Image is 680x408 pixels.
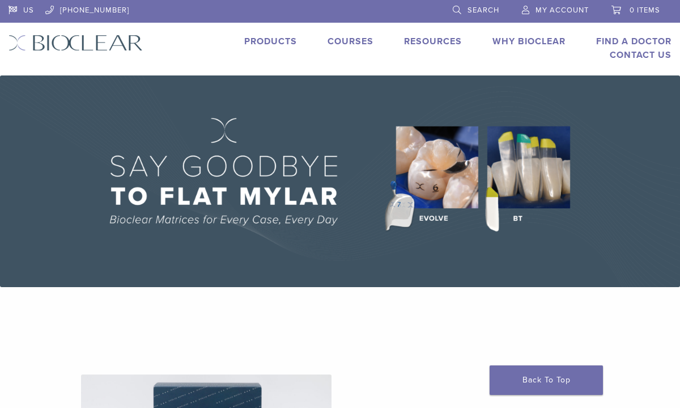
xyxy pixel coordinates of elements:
span: My Account [535,6,589,15]
a: Contact Us [610,49,671,61]
a: Back To Top [490,365,603,395]
span: Search [467,6,499,15]
span: 0 items [630,6,660,15]
a: Resources [404,36,462,47]
a: Products [244,36,297,47]
a: Find A Doctor [596,36,671,47]
img: Bioclear [8,35,143,51]
a: Courses [328,36,373,47]
a: Why Bioclear [492,36,566,47]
